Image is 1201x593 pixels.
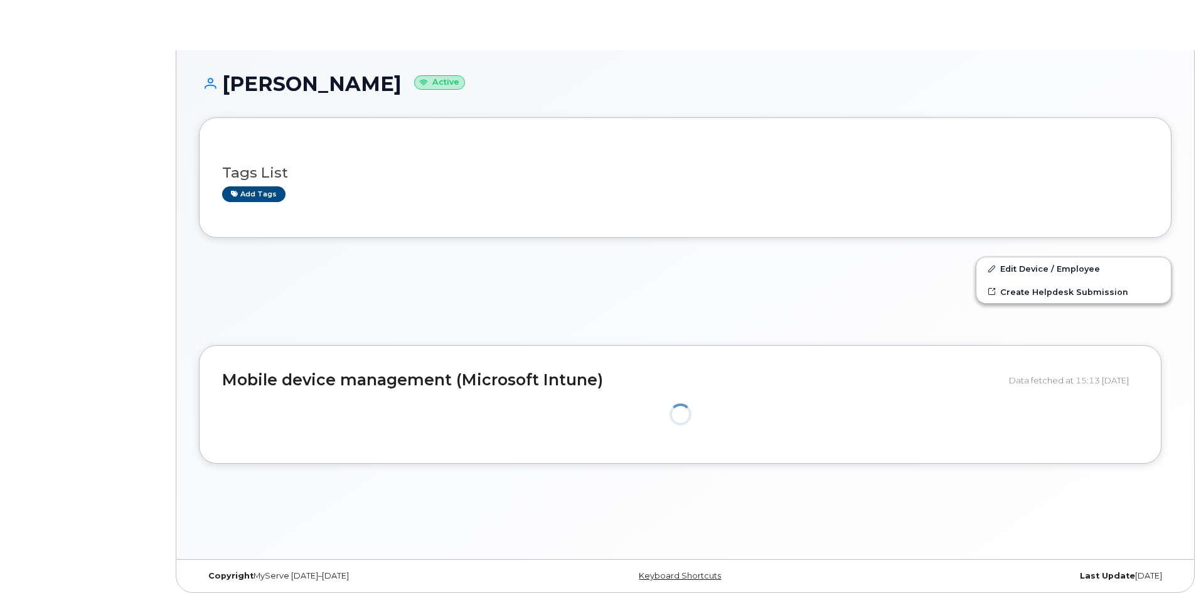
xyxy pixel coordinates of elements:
[639,571,721,580] a: Keyboard Shortcuts
[222,165,1148,181] h3: Tags List
[222,371,1000,389] h2: Mobile device management (Microsoft Intune)
[199,571,523,581] div: MyServe [DATE]–[DATE]
[414,75,465,90] small: Active
[976,257,1171,280] a: Edit Device / Employee
[1080,571,1135,580] strong: Last Update
[222,186,286,202] a: Add tags
[208,571,254,580] strong: Copyright
[1009,368,1138,392] div: Data fetched at 15:13 [DATE]
[847,571,1172,581] div: [DATE]
[976,280,1171,303] a: Create Helpdesk Submission
[199,73,1172,95] h1: [PERSON_NAME]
